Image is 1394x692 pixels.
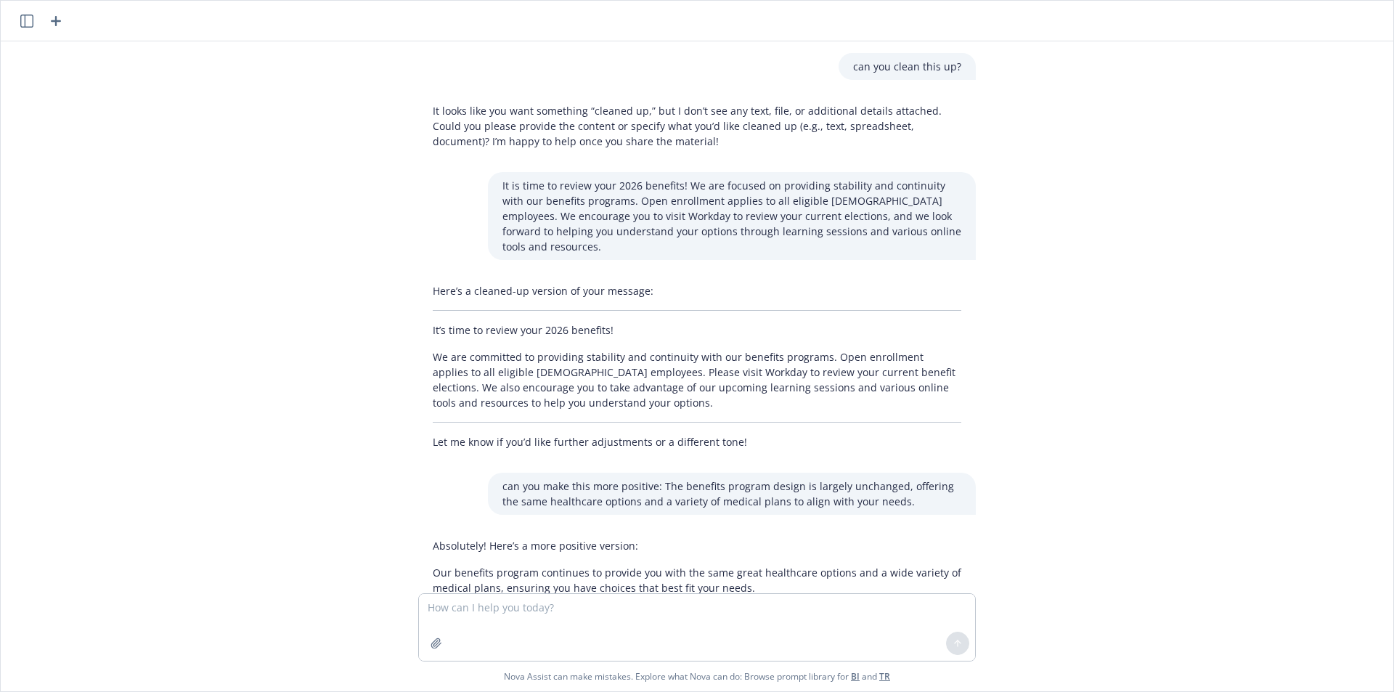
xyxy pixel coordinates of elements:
p: It looks like you want something “cleaned up,” but I don’t see any text, file, or additional deta... [433,103,961,149]
p: Our benefits program continues to provide you with the same great healthcare options and a wide v... [433,565,961,595]
p: It’s time to review your 2026 benefits! [433,322,961,338]
p: It is time to review your 2026 benefits! We are focused on providing stability and continuity wit... [502,178,961,254]
p: Let me know if you’d like further adjustments or a different tone! [433,434,961,449]
a: BI [851,670,860,683]
a: TR [879,670,890,683]
p: can you make this more positive: The benefits program design is largely unchanged, offering the s... [502,479,961,509]
span: Nova Assist can make mistakes. Explore what Nova can do: Browse prompt library for and [7,662,1387,691]
p: We are committed to providing stability and continuity with our benefits programs. Open enrollmen... [433,349,961,410]
p: can you clean this up? [853,59,961,74]
p: Here’s a cleaned-up version of your message: [433,283,961,298]
p: Absolutely! Here’s a more positive version: [433,538,961,553]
